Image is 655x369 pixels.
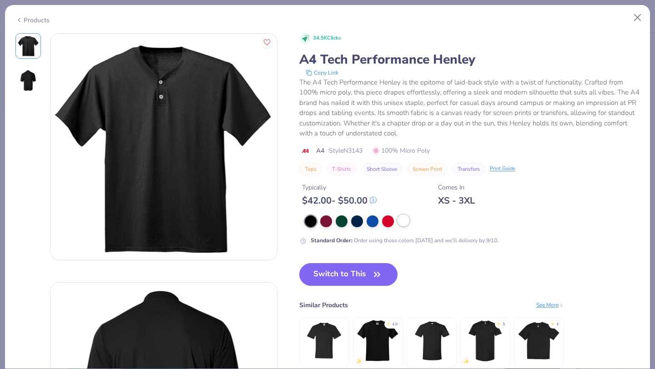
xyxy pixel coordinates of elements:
img: Front [17,35,39,57]
div: The A4 Tech Performance Henley is the epitome of laid-back style with a twist of functionality. C... [299,77,640,139]
div: $ 42.00 - $ 50.00 [302,195,377,206]
button: Screen Print [407,163,448,175]
div: Print Guide [490,165,515,173]
div: ★ [551,321,554,325]
div: Comes In [438,183,475,192]
div: XS - 3XL [438,195,475,206]
div: 4 [556,321,559,328]
img: Jerzees Adult Dri-Power® Active T-Shirt [356,319,399,362]
div: See More [536,301,564,309]
div: Products [15,15,50,25]
img: Front [50,34,277,260]
div: ★ [497,321,501,325]
span: 100% Micro Poly [373,146,430,155]
span: 34.5K Clicks [313,35,341,42]
button: Tops [299,163,322,175]
img: Tultex Unisex Fine Jersey T-Shirt [464,319,507,362]
img: brand logo [299,147,312,155]
div: Order using these colors [DATE] and we’ll delivery by 9/10. [311,236,499,244]
img: Jerzees Adult Dri-Power® Active Pocket T-Shirt [302,319,346,362]
div: Typically [302,183,377,192]
div: A4 Tech Performance Henley [299,51,640,68]
div: 5 [503,321,505,328]
button: Like [261,36,273,48]
img: newest.gif [356,359,362,364]
button: copy to clipboard [303,68,341,77]
button: Short Sleeve [361,163,403,175]
div: Similar Products [299,300,348,310]
span: A4 [316,146,324,155]
strong: Standard Order : [311,237,353,244]
img: Hanes Hanes Adult Cool Dri® With Freshiq T-Shirt [517,319,560,362]
button: Transfers [452,163,485,175]
img: Hanes Perfect-T T-Shirt [410,319,453,362]
img: newest.gif [464,359,469,364]
button: Switch to This [299,263,398,286]
span: Style N3143 [329,146,363,155]
button: T-Shirts [327,163,357,175]
img: Back [17,70,39,91]
div: ★ [387,321,390,325]
button: Close [629,9,646,26]
div: 4.9 [392,321,398,328]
